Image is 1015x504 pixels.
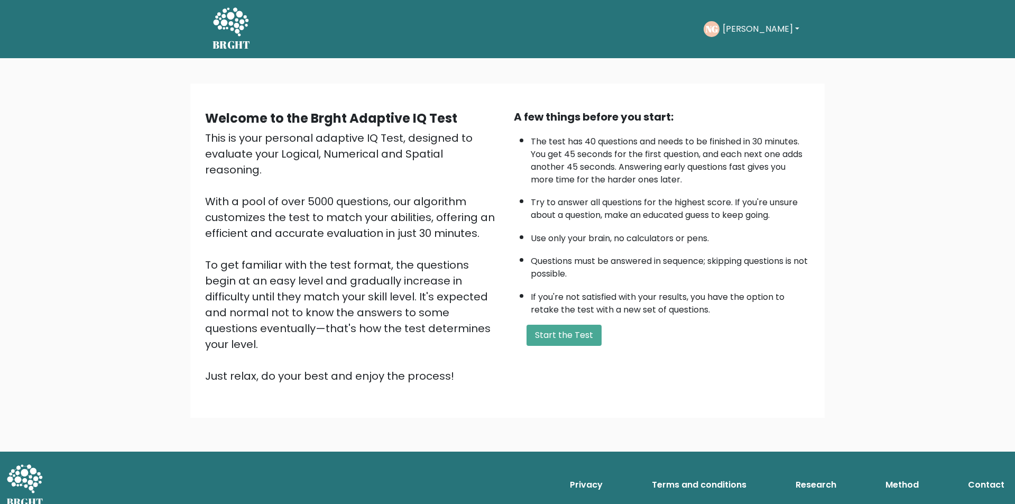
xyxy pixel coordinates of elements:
[705,23,717,35] text: NG
[205,130,501,384] div: This is your personal adaptive IQ Test, designed to evaluate your Logical, Numerical and Spatial ...
[531,191,810,222] li: Try to answer all questions for the highest score. If you're unsure about a question, make an edu...
[531,286,810,316] li: If you're not satisfied with your results, you have the option to retake the test with a new set ...
[791,474,841,496] a: Research
[213,4,251,54] a: BRGHT
[205,109,457,127] b: Welcome to the Brght Adaptive IQ Test
[531,227,810,245] li: Use only your brain, no calculators or pens.
[719,22,802,36] button: [PERSON_NAME]
[514,109,810,125] div: A few things before you start:
[648,474,751,496] a: Terms and conditions
[213,39,251,51] h5: BRGHT
[566,474,607,496] a: Privacy
[527,325,602,346] button: Start the Test
[881,474,923,496] a: Method
[531,250,810,280] li: Questions must be answered in sequence; skipping questions is not possible.
[531,130,810,186] li: The test has 40 questions and needs to be finished in 30 minutes. You get 45 seconds for the firs...
[964,474,1009,496] a: Contact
